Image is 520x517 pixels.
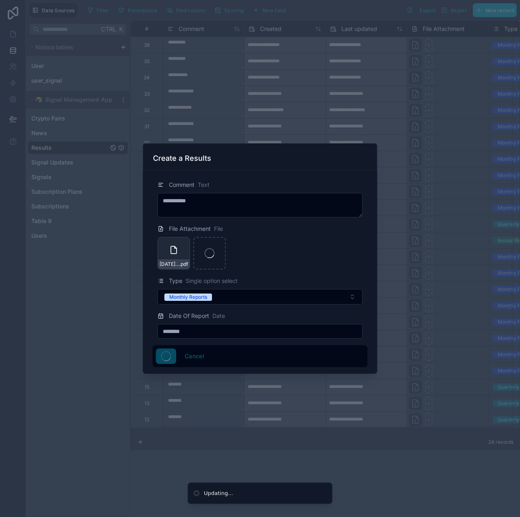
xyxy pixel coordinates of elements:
[212,312,225,320] span: Date
[153,153,211,163] h3: Create a Results
[159,261,179,267] span: [DATE] CLD
[169,277,182,285] span: Type
[169,225,211,233] span: File Attachment
[169,312,209,320] span: Date Of Report
[204,489,233,497] div: Updating...
[214,225,223,233] span: File
[179,261,188,267] span: .pdf
[169,181,194,189] span: Comment
[186,277,238,285] span: Single option select
[157,289,363,305] button: Select Button
[169,294,207,301] div: Monthly Reports
[198,181,210,189] span: Text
